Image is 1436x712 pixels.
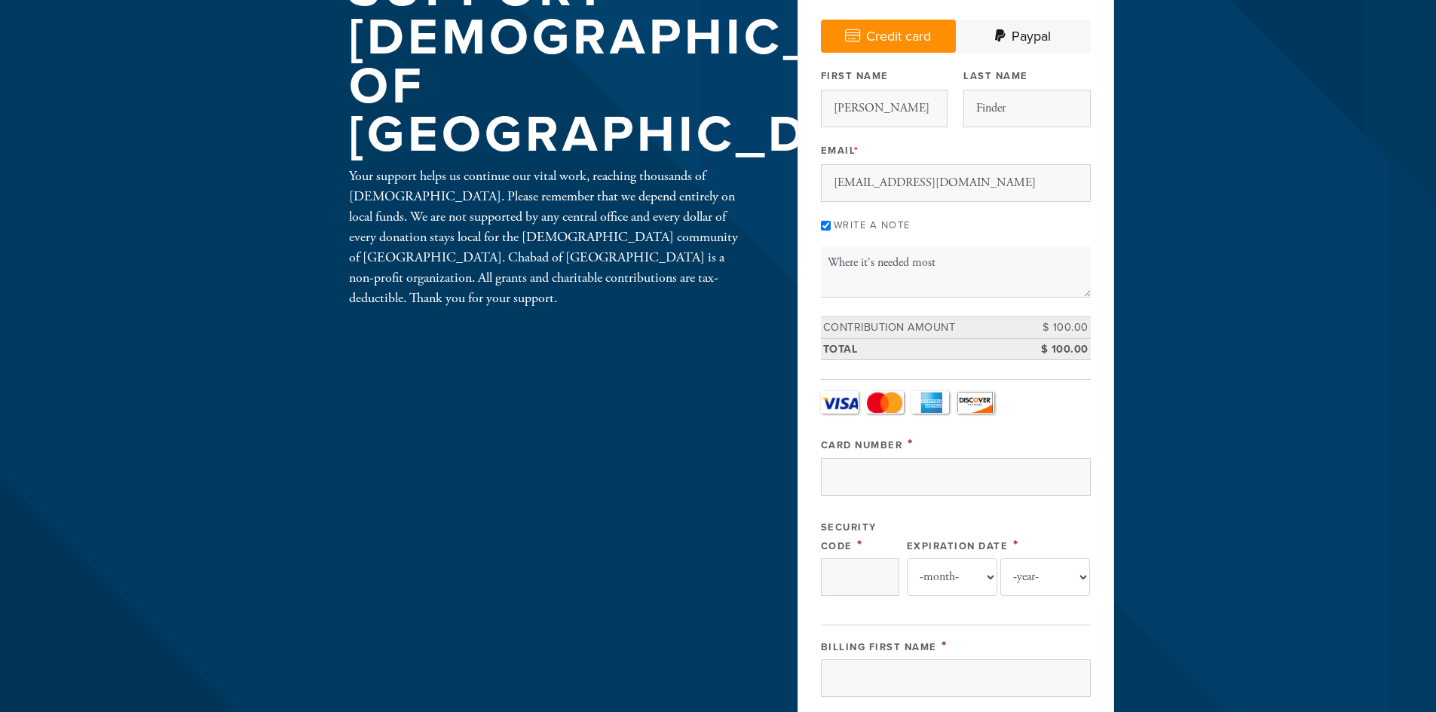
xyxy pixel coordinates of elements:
label: Email [821,144,859,157]
label: Security Code [821,521,877,552]
a: MasterCard [866,391,904,414]
span: This field is required. [857,536,863,553]
span: This field is required. [908,435,914,452]
label: Card Number [821,439,903,451]
span: This field is required. [1013,536,1019,553]
a: Discover [957,391,994,414]
a: Visa [821,391,859,414]
td: Contribution Amount [821,317,1023,339]
a: Credit card [821,20,956,53]
label: Write a note [834,219,911,231]
span: This field is required. [942,637,948,654]
label: First Name [821,69,889,83]
td: $ 100.00 [1023,338,1091,360]
label: Expiration Date [907,540,1009,552]
td: $ 100.00 [1023,317,1091,339]
a: Paypal [956,20,1091,53]
label: Last Name [963,69,1028,83]
select: Expiration Date year [1000,558,1091,596]
span: This field is required. [854,145,859,157]
a: Amex [911,391,949,414]
div: Your support helps us continue our vital work, reaching thousands of [DEMOGRAPHIC_DATA]. Please r... [349,166,749,308]
label: Billing First Name [821,641,937,653]
td: Total [821,338,1023,360]
select: Expiration Date month [907,558,997,596]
